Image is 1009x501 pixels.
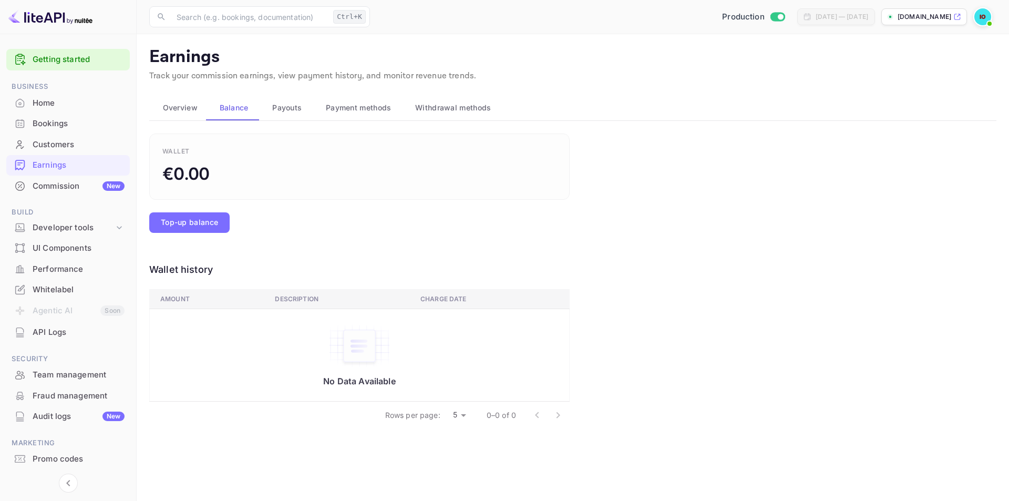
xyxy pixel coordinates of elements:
[6,386,130,405] a: Fraud management
[33,453,125,465] div: Promo codes
[6,280,130,300] div: Whitelabel
[33,159,125,171] div: Earnings
[6,386,130,406] div: Fraud management
[33,284,125,296] div: Whitelabel
[33,54,125,66] a: Getting started
[6,365,130,384] a: Team management
[6,155,130,175] a: Earnings
[33,139,125,151] div: Customers
[33,118,125,130] div: Bookings
[385,410,440,421] p: Rows per page:
[149,47,996,68] p: Earnings
[162,147,190,156] div: Wallet
[6,322,130,343] div: API Logs
[445,407,470,423] div: 5
[6,135,130,155] div: Customers
[149,95,996,120] div: scrollable auto tabs example
[102,412,125,421] div: New
[487,410,516,421] p: 0–0 of 0
[6,437,130,449] span: Marketing
[6,449,130,468] a: Promo codes
[170,6,329,27] input: Search (e.g. bookings, documentation)
[6,259,130,279] a: Performance
[149,262,570,277] div: Wallet history
[6,81,130,93] span: Business
[6,406,130,427] div: Audit logsNew
[326,101,392,114] span: Payment methods
[6,49,130,70] div: Getting started
[163,101,198,114] span: Overview
[6,114,130,134] div: Bookings
[6,135,130,154] a: Customers
[6,406,130,426] a: Audit logsNew
[33,326,125,339] div: API Logs
[718,11,789,23] div: Switch to Sandbox mode
[160,376,559,386] p: No Data Available
[6,259,130,280] div: Performance
[33,263,125,275] div: Performance
[412,289,570,309] th: Charge date
[8,8,92,25] img: LiteAPI logo
[6,365,130,385] div: Team management
[6,207,130,218] span: Build
[6,238,130,258] a: UI Components
[33,390,125,402] div: Fraud management
[59,474,78,493] button: Collapse navigation
[6,114,130,133] a: Bookings
[6,93,130,113] a: Home
[33,242,125,254] div: UI Components
[33,180,125,192] div: Commission
[102,181,125,191] div: New
[266,289,412,309] th: Description
[150,289,267,309] th: Amount
[816,12,868,22] div: [DATE] — [DATE]
[149,212,230,233] button: Top-up balance
[6,176,130,196] a: CommissionNew
[149,289,570,402] table: a dense table
[6,449,130,469] div: Promo codes
[6,93,130,114] div: Home
[33,369,125,381] div: Team management
[6,155,130,176] div: Earnings
[328,324,391,368] img: empty-state-table.svg
[722,11,765,23] span: Production
[6,238,130,259] div: UI Components
[33,97,125,109] div: Home
[6,280,130,299] a: Whitelabel
[6,219,130,237] div: Developer tools
[6,353,130,365] span: Security
[149,70,996,83] p: Track your commission earnings, view payment history, and monitor revenue trends.
[220,101,249,114] span: Balance
[898,12,951,22] p: [DOMAIN_NAME]
[33,222,114,234] div: Developer tools
[6,176,130,197] div: CommissionNew
[6,322,130,342] a: API Logs
[415,101,491,114] span: Withdrawal methods
[33,411,125,423] div: Audit logs
[272,101,302,114] span: Payouts
[974,8,991,25] img: Ivan Orlov
[333,10,366,24] div: Ctrl+K
[162,161,210,187] div: €0.00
